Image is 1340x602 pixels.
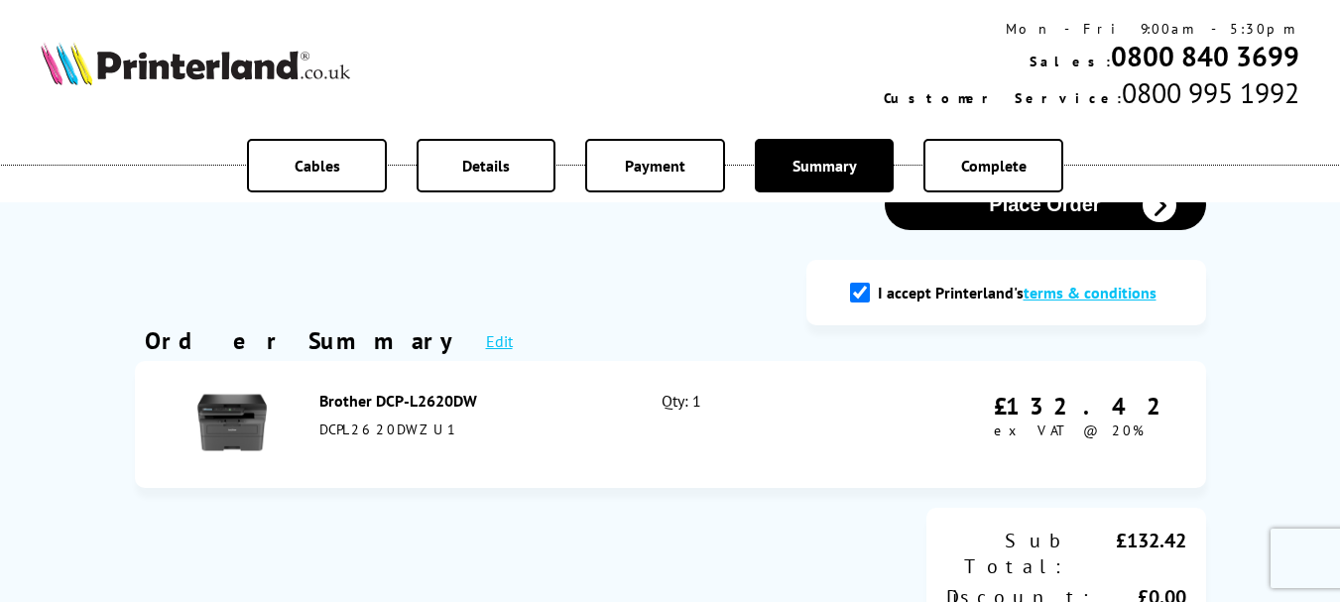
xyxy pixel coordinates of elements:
[1111,38,1299,74] a: 0800 840 3699
[319,391,619,411] div: Brother DCP-L2620DW
[885,180,1206,230] button: Place Order
[1066,528,1186,579] div: £132.42
[792,156,857,176] span: Summary
[994,421,1144,439] span: ex VAT @ 20%
[1030,53,1111,70] span: Sales:
[486,331,513,351] a: Edit
[884,89,1122,107] span: Customer Service:
[878,283,1166,302] label: I accept Printerland's
[41,42,350,85] img: Printerland Logo
[1024,283,1157,302] a: modal_tc
[197,388,267,457] img: Brother DCP-L2620DW
[662,391,867,458] div: Qty: 1
[462,156,510,176] span: Details
[994,391,1176,421] div: £132.42
[625,156,685,176] span: Payment
[295,156,340,176] span: Cables
[946,528,1066,579] div: Sub Total:
[319,421,619,438] div: DCPL2620DWZU1
[884,20,1299,38] div: Mon - Fri 9:00am - 5:30pm
[961,156,1027,176] span: Complete
[1122,74,1299,111] span: 0800 995 1992
[145,325,466,356] div: Order Summary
